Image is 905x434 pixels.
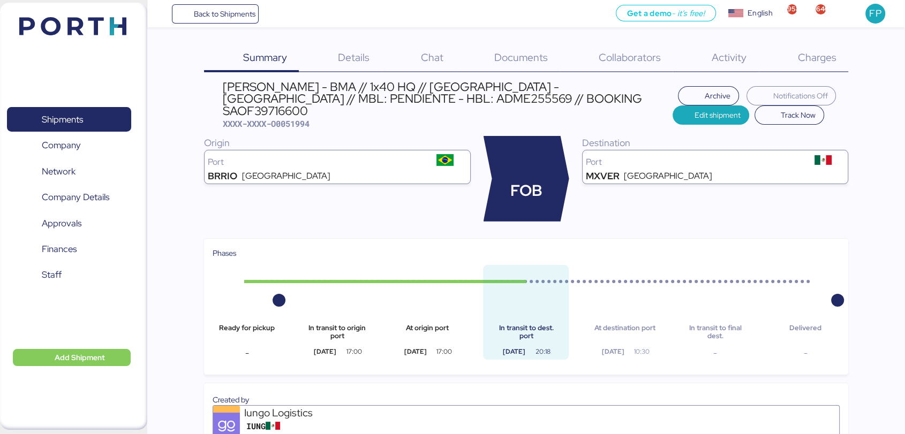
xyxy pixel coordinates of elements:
a: Back to Shipments [172,4,259,24]
button: Add Shipment [13,349,131,366]
span: Archive [705,89,730,102]
span: Track Now [781,109,816,121]
div: [PERSON_NAME] - BMA // 1x40 HQ // [GEOGRAPHIC_DATA] - [GEOGRAPHIC_DATA] // MBL: PENDIENTE - HBL: ... [223,81,673,117]
div: English [748,7,772,19]
a: Staff [7,263,131,287]
button: Edit shipment [673,105,749,125]
div: [DATE] [303,347,348,356]
button: Menu [154,5,172,23]
div: Port [208,158,424,166]
div: Delivered [771,324,840,340]
span: Shipments [42,112,83,127]
div: [DATE] [492,347,536,356]
span: Add Shipment [55,351,105,364]
span: Notifications Off [773,89,827,102]
div: Iungo Logistics [244,406,373,420]
div: 10:30 [624,347,659,356]
div: [GEOGRAPHIC_DATA] [624,172,712,180]
a: Network [7,159,131,184]
span: Documents [494,50,548,64]
button: Archive [678,86,739,105]
span: Details [338,50,369,64]
span: Edit shipment [695,109,741,121]
span: FP [869,6,881,20]
span: Finances [42,241,77,257]
span: Network [42,164,76,179]
div: Origin [204,136,470,150]
div: Created by [213,394,840,406]
span: Summary [243,50,287,64]
div: Port [586,158,802,166]
span: Staff [42,267,62,283]
div: - [681,347,749,360]
a: Finances [7,237,131,262]
span: Company Details [42,189,109,205]
div: In transit to origin port [303,324,372,340]
div: In transit to dest. port [492,324,560,340]
span: XXXX-XXXX-O0051994 [223,118,310,129]
a: Company Details [7,185,131,210]
span: Activity [712,50,746,64]
div: 17:00 [336,347,371,356]
div: [GEOGRAPHIC_DATA] [242,172,330,180]
div: - [771,347,840,360]
div: [DATE] [591,347,635,356]
div: Ready for pickup [213,324,281,340]
span: Company [42,138,81,153]
div: 20:18 [525,347,560,356]
button: Track Now [755,105,825,125]
a: Company [7,133,131,158]
span: Back to Shipments [193,7,255,20]
div: MXVER [586,172,620,180]
div: In transit to final dest. [681,324,749,340]
span: Charges [797,50,836,64]
div: At origin port [393,324,462,340]
span: Chat [420,50,443,64]
div: Phases [213,247,840,259]
a: Shipments [7,107,131,132]
div: - [213,347,281,360]
button: Notifications Off [746,86,836,105]
div: [DATE] [393,347,438,356]
span: Collaborators [599,50,661,64]
a: Approvals [7,211,131,235]
div: At destination port [591,324,659,340]
div: 17:00 [427,347,462,356]
div: Destination [582,136,848,150]
div: BRRIO [208,172,237,180]
span: FOB [510,179,542,202]
span: Approvals [42,216,81,231]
